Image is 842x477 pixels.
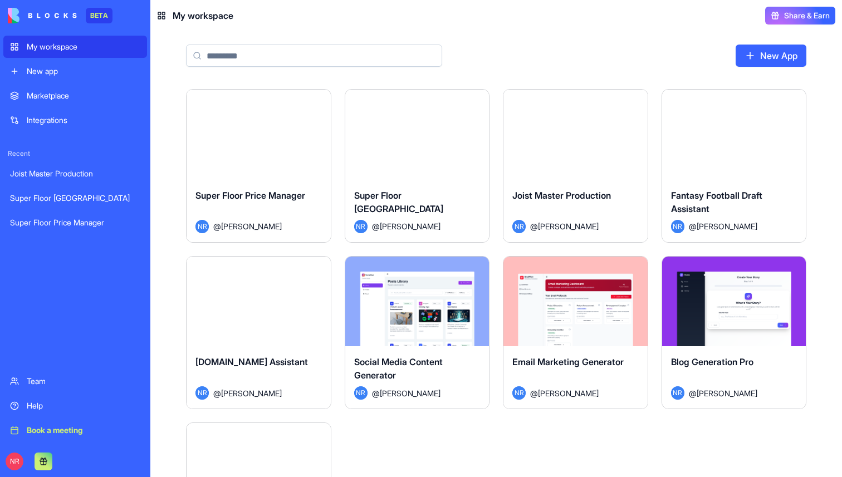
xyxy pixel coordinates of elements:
[345,256,490,410] a: Social Media Content GeneratorNR@[PERSON_NAME]
[8,8,112,23] a: BETA
[503,89,648,243] a: Joist Master ProductionNR@[PERSON_NAME]
[186,89,331,243] a: Super Floor Price ManagerNR@[PERSON_NAME]
[354,220,368,233] span: NR
[195,386,209,400] span: NR
[3,187,147,209] a: Super Floor [GEOGRAPHIC_DATA]
[3,60,147,82] a: New app
[195,356,308,367] span: [DOMAIN_NAME] Assistant
[765,7,835,24] button: Share & Earn
[512,386,526,400] span: NR
[512,190,611,201] span: Joist Master Production
[354,356,443,381] span: Social Media Content Generator
[784,10,830,21] span: Share & Earn
[354,386,368,400] span: NR
[173,9,233,22] span: My workspace
[380,220,440,232] span: [PERSON_NAME]
[10,168,140,179] div: Joist Master Production
[530,387,538,399] span: @
[27,425,140,436] div: Book a meeting
[10,193,140,204] div: Super Floor [GEOGRAPHIC_DATA]
[3,419,147,441] a: Book a meeting
[10,217,140,228] div: Super Floor Price Manager
[503,256,648,410] a: Email Marketing GeneratorNR@[PERSON_NAME]
[221,387,282,399] span: [PERSON_NAME]
[27,400,140,411] div: Help
[8,8,77,23] img: logo
[538,387,599,399] span: [PERSON_NAME]
[3,149,147,158] span: Recent
[6,453,23,470] span: NR
[86,8,112,23] div: BETA
[27,376,140,387] div: Team
[27,90,140,101] div: Marketplace
[689,387,697,399] span: @
[27,41,140,52] div: My workspace
[213,220,221,232] span: @
[538,220,599,232] span: [PERSON_NAME]
[662,89,807,243] a: Fantasy Football Draft AssistantNR@[PERSON_NAME]
[671,190,762,214] span: Fantasy Football Draft Assistant
[3,163,147,185] a: Joist Master Production
[736,45,806,67] a: New App
[221,220,282,232] span: [PERSON_NAME]
[512,220,526,233] span: NR
[195,190,305,201] span: Super Floor Price Manager
[512,356,624,367] span: Email Marketing Generator
[3,395,147,417] a: Help
[3,109,147,131] a: Integrations
[354,190,443,214] span: Super Floor [GEOGRAPHIC_DATA]
[3,212,147,234] a: Super Floor Price Manager
[671,386,684,400] span: NR
[697,220,757,232] span: [PERSON_NAME]
[671,220,684,233] span: NR
[697,387,757,399] span: [PERSON_NAME]
[195,220,209,233] span: NR
[530,220,538,232] span: @
[662,256,807,410] a: Blog Generation ProNR@[PERSON_NAME]
[380,387,440,399] span: [PERSON_NAME]
[372,387,380,399] span: @
[671,356,753,367] span: Blog Generation Pro
[27,115,140,126] div: Integrations
[689,220,697,232] span: @
[186,256,331,410] a: [DOMAIN_NAME] AssistantNR@[PERSON_NAME]
[3,370,147,392] a: Team
[3,85,147,107] a: Marketplace
[372,220,380,232] span: @
[345,89,490,243] a: Super Floor [GEOGRAPHIC_DATA]NR@[PERSON_NAME]
[27,66,140,77] div: New app
[3,36,147,58] a: My workspace
[213,387,221,399] span: @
